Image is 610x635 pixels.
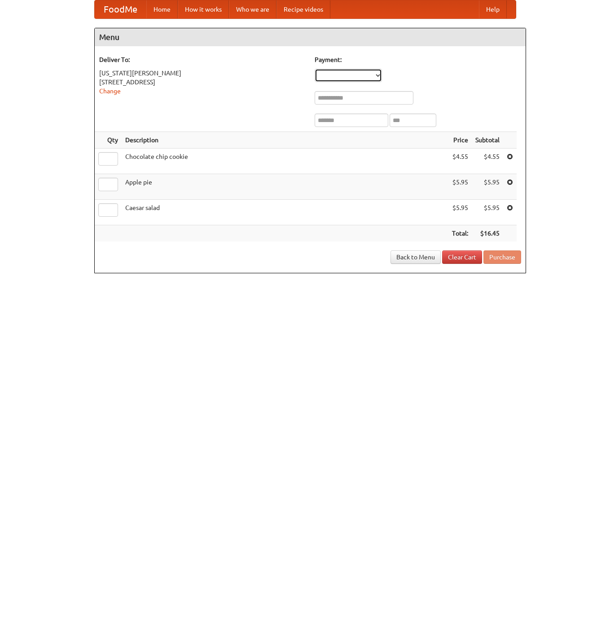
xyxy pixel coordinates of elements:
th: $16.45 [472,225,503,242]
td: $5.95 [472,174,503,200]
th: Total: [448,225,472,242]
a: Help [479,0,507,18]
th: Qty [95,132,122,149]
a: Recipe videos [276,0,330,18]
a: Home [146,0,178,18]
a: How it works [178,0,229,18]
h5: Payment: [315,55,521,64]
th: Subtotal [472,132,503,149]
a: Clear Cart [442,250,482,264]
button: Purchase [483,250,521,264]
td: $5.95 [472,200,503,225]
td: $4.55 [448,149,472,174]
div: [US_STATE][PERSON_NAME] [99,69,306,78]
td: Apple pie [122,174,448,200]
h4: Menu [95,28,526,46]
td: $5.95 [448,200,472,225]
a: Who we are [229,0,276,18]
a: Back to Menu [391,250,441,264]
th: Description [122,132,448,149]
td: $5.95 [448,174,472,200]
td: $4.55 [472,149,503,174]
div: [STREET_ADDRESS] [99,78,306,87]
td: Chocolate chip cookie [122,149,448,174]
a: Change [99,88,121,95]
td: Caesar salad [122,200,448,225]
a: FoodMe [95,0,146,18]
th: Price [448,132,472,149]
h5: Deliver To: [99,55,306,64]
